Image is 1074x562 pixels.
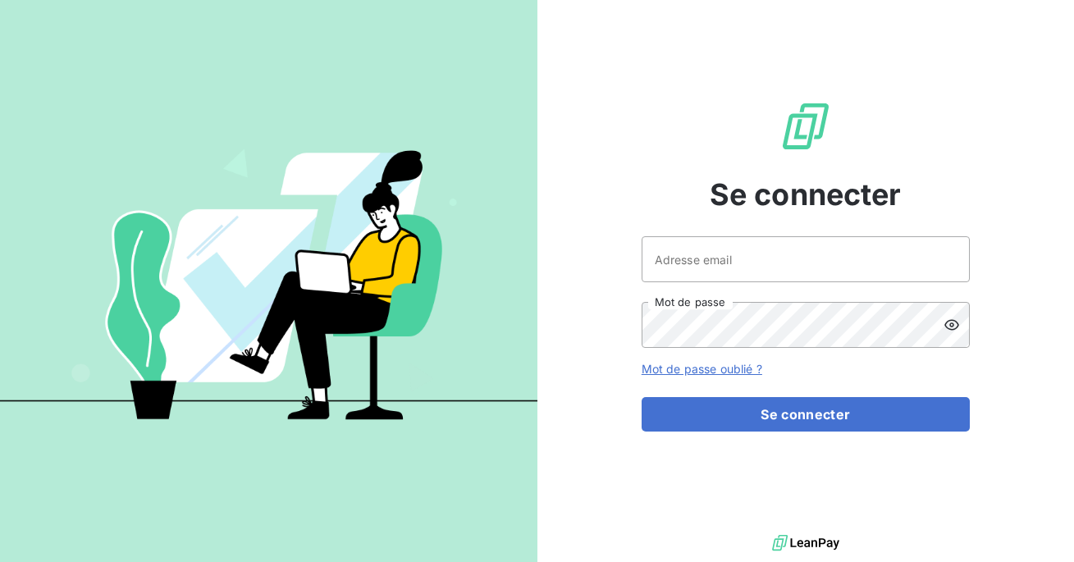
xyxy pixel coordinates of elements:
[642,397,970,432] button: Se connecter
[642,236,970,282] input: placeholder
[710,172,902,217] span: Se connecter
[642,362,762,376] a: Mot de passe oublié ?
[772,531,839,555] img: logo
[779,100,832,153] img: Logo LeanPay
